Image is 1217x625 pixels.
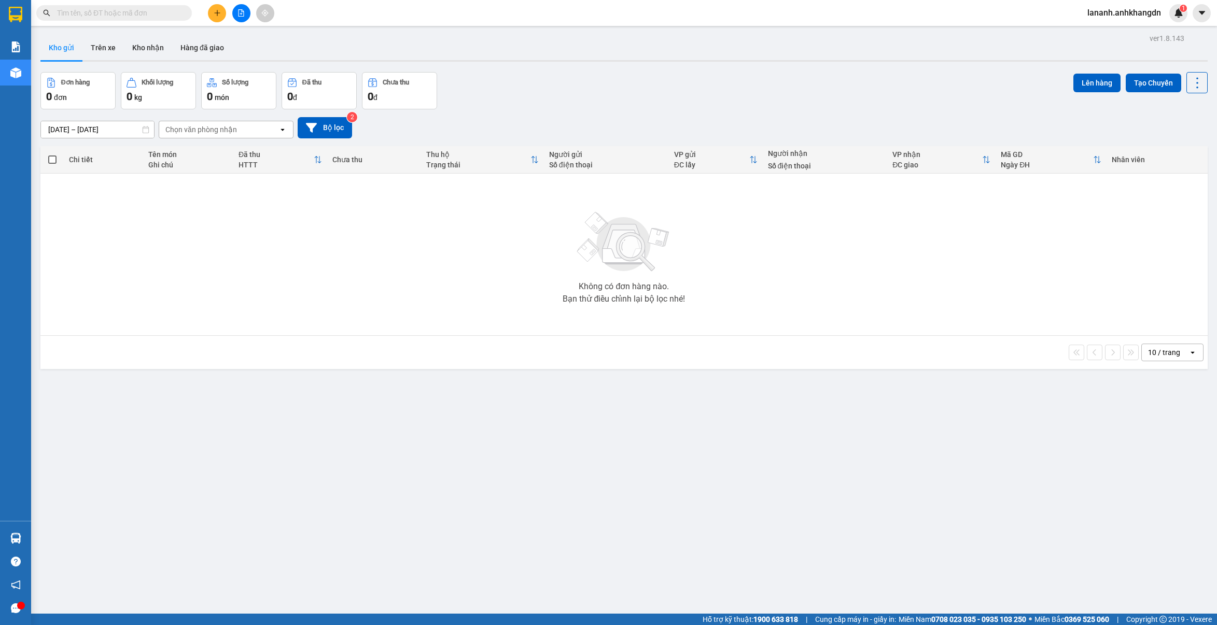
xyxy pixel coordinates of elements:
[233,146,327,174] th: Toggle SortBy
[674,150,749,159] div: VP gửi
[11,603,21,613] span: message
[1126,74,1181,92] button: Tạo Chuyến
[165,124,237,135] div: Chọn văn phòng nhận
[1112,155,1202,164] div: Nhân viên
[10,533,21,544] img: warehouse-icon
[1197,8,1207,18] span: caret-down
[426,161,530,169] div: Trạng thái
[9,7,22,22] img: logo-vxr
[669,146,763,174] th: Toggle SortBy
[278,125,287,134] svg: open
[768,149,883,158] div: Người nhận
[1193,4,1211,22] button: caret-down
[1188,348,1197,357] svg: open
[298,117,352,138] button: Bộ lọc
[753,615,798,623] strong: 1900 633 818
[239,150,314,159] div: Đã thu
[232,4,250,22] button: file-add
[134,93,142,102] span: kg
[302,79,321,86] div: Đã thu
[1159,616,1167,623] span: copyright
[124,35,172,60] button: Kho nhận
[549,150,664,159] div: Người gửi
[215,93,229,102] span: món
[1034,614,1109,625] span: Miền Bắc
[121,72,196,109] button: Khối lượng0kg
[207,90,213,103] span: 0
[282,72,357,109] button: Đã thu0đ
[172,35,232,60] button: Hàng đã giao
[127,90,132,103] span: 0
[572,206,676,278] img: svg+xml;base64,PHN2ZyBjbGFzcz0ibGlzdC1wbHVnX19zdmciIHhtbG5zPSJodHRwOi8vd3d3LnczLm9yZy8yMDAwL3N2Zy...
[293,93,297,102] span: đ
[11,580,21,590] span: notification
[57,7,179,19] input: Tìm tên, số ĐT hoặc mã đơn
[368,90,373,103] span: 0
[1181,5,1185,12] span: 1
[996,146,1107,174] th: Toggle SortBy
[892,150,982,159] div: VP nhận
[1180,5,1187,12] sup: 1
[40,72,116,109] button: Đơn hàng0đơn
[69,155,138,164] div: Chi tiết
[287,90,293,103] span: 0
[347,112,357,122] sup: 2
[563,295,685,303] div: Bạn thử điều chỉnh lại bộ lọc nhé!
[1117,614,1118,625] span: |
[1079,6,1169,19] span: lananh.anhkhangdn
[214,9,221,17] span: plus
[421,146,544,174] th: Toggle SortBy
[768,162,883,170] div: Số điện thoại
[1174,8,1183,18] img: icon-new-feature
[549,161,664,169] div: Số điện thoại
[46,90,52,103] span: 0
[61,79,90,86] div: Đơn hàng
[208,4,226,22] button: plus
[426,150,530,159] div: Thu hộ
[237,9,245,17] span: file-add
[256,4,274,22] button: aim
[261,9,269,17] span: aim
[40,35,82,60] button: Kho gửi
[41,121,154,138] input: Select a date range.
[10,41,21,52] img: solution-icon
[239,161,314,169] div: HTTT
[1001,161,1093,169] div: Ngày ĐH
[373,93,377,102] span: đ
[1073,74,1121,92] button: Lên hàng
[142,79,173,86] div: Khối lượng
[11,557,21,566] span: question-circle
[674,161,749,169] div: ĐC lấy
[579,282,669,291] div: Không có đơn hàng nào.
[1029,617,1032,621] span: ⚪️
[222,79,248,86] div: Số lượng
[931,615,1026,623] strong: 0708 023 035 - 0935 103 250
[332,155,416,164] div: Chưa thu
[1001,150,1093,159] div: Mã GD
[54,93,67,102] span: đơn
[703,614,798,625] span: Hỗ trợ kỹ thuật:
[43,9,50,17] span: search
[899,614,1026,625] span: Miền Nam
[806,614,807,625] span: |
[815,614,896,625] span: Cung cấp máy in - giấy in:
[383,79,409,86] div: Chưa thu
[1150,33,1184,44] div: ver 1.8.143
[1148,347,1180,358] div: 10 / trang
[82,35,124,60] button: Trên xe
[10,67,21,78] img: warehouse-icon
[362,72,437,109] button: Chưa thu0đ
[892,161,982,169] div: ĐC giao
[148,161,228,169] div: Ghi chú
[1065,615,1109,623] strong: 0369 525 060
[887,146,996,174] th: Toggle SortBy
[148,150,228,159] div: Tên món
[201,72,276,109] button: Số lượng0món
